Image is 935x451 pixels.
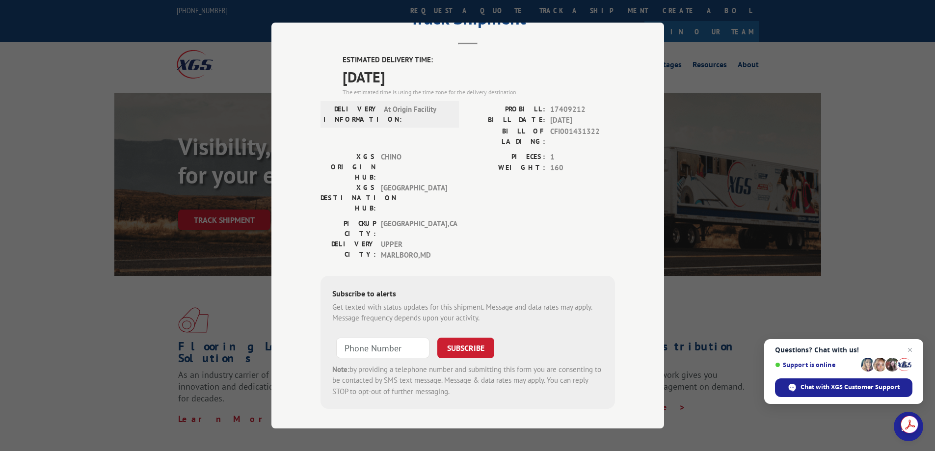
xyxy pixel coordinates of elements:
h2: Track Shipment [321,11,615,30]
label: BILL DATE: [468,115,545,126]
span: UPPER MARLBORO , MD [381,239,447,261]
div: Open chat [894,412,923,441]
span: CFI001431322 [550,126,615,147]
span: 1 [550,152,615,163]
label: WEIGHT: [468,162,545,174]
span: [GEOGRAPHIC_DATA] , CA [381,218,447,239]
div: by providing a telephone number and submitting this form you are consenting to be contacted by SM... [332,364,603,398]
label: BILL OF LADING: [468,126,545,147]
span: Questions? Chat with us! [775,346,912,354]
span: [DATE] [550,115,615,126]
label: DELIVERY CITY: [321,239,376,261]
label: PROBILL: [468,104,545,115]
span: [GEOGRAPHIC_DATA] [381,183,447,213]
span: CHINO [381,152,447,183]
div: Get texted with status updates for this shipment. Message and data rates may apply. Message frequ... [332,302,603,324]
span: Chat with XGS Customer Support [801,383,900,392]
label: DELIVERY INFORMATION: [323,104,379,125]
label: PIECES: [468,152,545,163]
label: XGS DESTINATION HUB: [321,183,376,213]
label: PICKUP CITY: [321,218,376,239]
label: XGS ORIGIN HUB: [321,152,376,183]
span: Support is online [775,361,857,369]
span: [DATE] [343,66,615,88]
span: 160 [550,162,615,174]
strong: Note: [332,365,349,374]
div: Chat with XGS Customer Support [775,378,912,397]
button: SUBSCRIBE [437,338,494,358]
input: Phone Number [336,338,429,358]
span: At Origin Facility [384,104,450,125]
span: 17409212 [550,104,615,115]
label: ESTIMATED DELIVERY TIME: [343,54,615,66]
span: Close chat [904,344,916,356]
div: The estimated time is using the time zone for the delivery destination. [343,88,615,97]
div: Subscribe to alerts [332,288,603,302]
